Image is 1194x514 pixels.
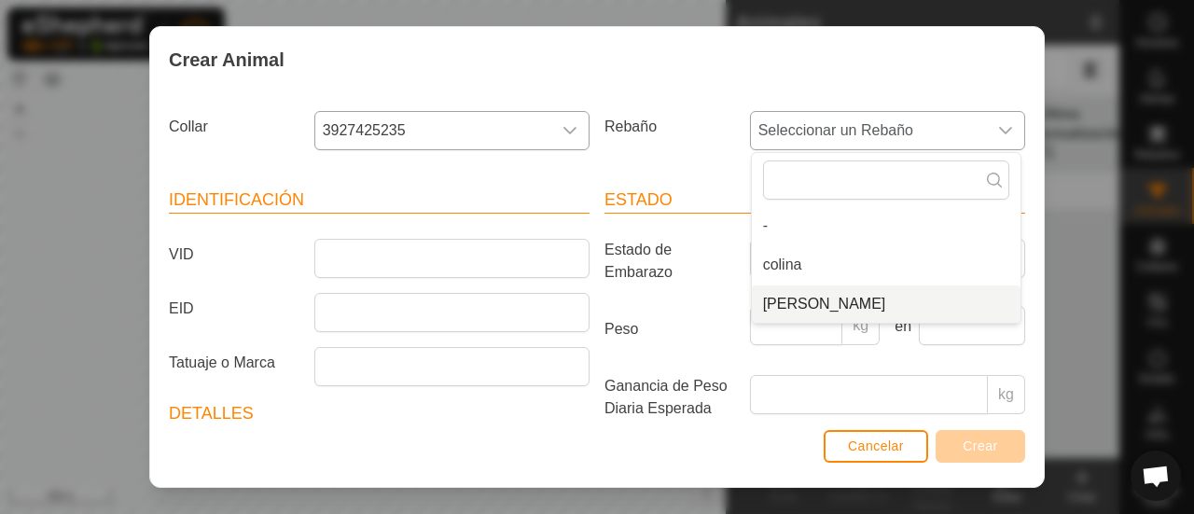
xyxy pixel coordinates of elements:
[161,239,307,271] label: VID
[597,111,743,143] label: Rebaño
[763,215,768,237] span: -
[763,254,802,276] span: colina
[597,306,743,353] label: Peso
[988,375,1025,414] p-inputgroup-addon: kg
[169,401,590,427] header: Detalles
[842,306,880,345] p-inputgroup-addon: kg
[752,207,1020,244] li: -
[763,293,886,315] span: [PERSON_NAME]
[604,188,1025,214] header: Estado
[824,430,928,463] button: Cancelar
[169,46,285,74] span: Crear Animal
[161,293,307,325] label: EID
[752,207,1020,323] ul: Option List
[752,246,1020,284] li: colina
[848,438,904,453] span: Cancelar
[161,347,307,379] label: Tatuaje o Marca
[597,239,743,284] label: Estado de Embarazo
[752,285,1020,323] li: ROBAINA
[551,112,589,149] div: dropdown trigger
[315,112,551,149] span: 3927425235
[169,188,590,214] header: Identificación
[161,111,307,143] label: Collar
[936,430,1025,463] button: Crear
[963,438,998,453] span: Crear
[887,315,911,338] label: en
[1131,451,1181,501] div: Chat abierto
[597,375,743,420] label: Ganancia de Peso Diaria Esperada
[751,112,987,149] span: Seleccionar un Rebaño
[987,112,1024,149] div: dropdown trigger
